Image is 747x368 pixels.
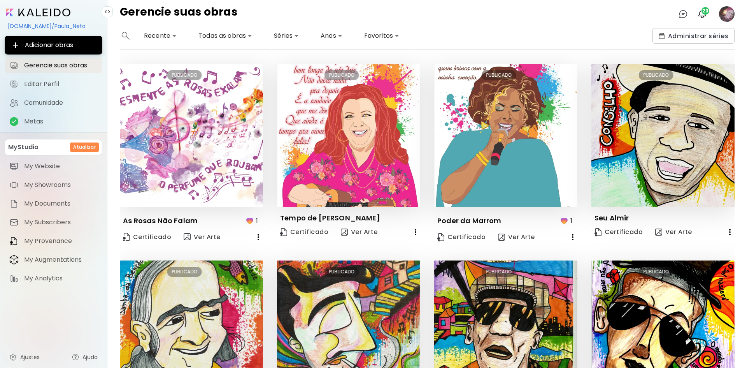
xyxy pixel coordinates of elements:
[24,237,98,245] span: My Provenance
[482,70,516,80] div: PUBLICADO
[277,224,331,240] a: CertificateCertificado
[24,162,98,170] span: My Website
[9,180,19,190] img: item
[482,267,516,277] div: PUBLICADO
[9,199,19,208] img: item
[122,32,130,40] img: search
[104,9,110,15] img: collapse
[271,30,302,42] div: Séries
[5,158,102,174] a: itemMy Website
[5,233,102,249] a: itemMy Provenance
[698,9,707,19] img: bellIcon
[437,216,502,225] p: Poder da Marrom
[167,267,202,277] div: PUBLICADO
[280,228,328,236] span: Certificado
[437,233,486,241] span: Certificado
[434,229,489,245] a: CertificateCertificado
[184,233,191,240] img: view-art
[5,271,102,286] a: itemMy Analytics
[495,229,538,245] button: view-artVer Arte
[24,118,98,125] span: Metas
[72,353,79,361] img: help
[8,143,39,152] p: MyStudio
[591,64,735,207] img: thumbnail
[24,200,98,208] span: My Documents
[437,233,444,241] img: Certificate
[652,28,735,44] button: collectionsAdministrar séries
[67,349,102,365] a: Ajuda
[123,216,198,225] p: As Rosas Não Falam
[591,224,646,240] a: CertificateCertificado
[24,275,98,282] span: My Analytics
[498,234,505,241] img: view-art
[639,70,673,80] div: PUBLICADO
[9,218,19,227] img: item
[5,58,102,73] a: Gerencie suas obras iconGerencie suas obras
[639,267,673,277] div: PUBLICADO
[5,76,102,92] a: Editar Perfil iconEditar Perfil
[277,64,420,207] img: thumbnail
[655,228,692,236] span: Ver Arte
[696,7,709,21] button: bellIcon23
[11,40,96,50] span: Adicionar obras
[82,353,98,361] span: Ajuda
[317,30,345,42] div: Anos
[361,30,402,42] div: Favoritos
[570,216,572,225] p: 1
[5,36,102,55] button: Adicionar obras
[24,218,98,226] span: My Subscribers
[679,9,688,19] img: chatIcon
[24,256,98,264] span: My Augmentations
[558,213,577,228] button: favorites1
[181,229,224,245] button: view-artVer Arte
[701,7,709,15] span: 23
[73,144,96,151] h6: Atualizar
[324,267,359,277] div: PUBLICADO
[120,28,132,44] button: search
[5,349,44,365] a: Ajustes
[652,224,695,240] button: view-artVer Arte
[5,252,102,268] a: itemMy Augmentations
[245,216,254,225] img: favorites
[324,70,359,80] div: PUBLICADO
[256,216,258,225] p: 1
[120,229,174,245] a: CertificateCertificado
[24,80,98,88] span: Editar Perfil
[120,6,237,22] h4: Gerencie suas obras
[594,213,629,223] p: Seu Almir
[559,216,569,225] img: favorites
[338,224,381,240] button: view-artVer Arte
[5,196,102,211] a: itemMy Documents
[24,99,98,107] span: Comunidade
[9,79,19,89] img: Editar Perfil icon
[434,64,577,207] img: thumbnail
[498,233,535,241] span: Ver Arte
[280,213,380,223] p: Tempo de [PERSON_NAME]
[195,30,255,42] div: Todas as obras
[655,229,662,236] img: view-art
[5,114,102,129] a: completeMetas
[9,274,19,283] img: item
[9,61,19,70] img: Gerencie suas obras icon
[9,353,17,361] img: settings
[184,232,221,242] span: Ver Arte
[9,255,19,265] img: item
[5,19,102,33] div: [DOMAIN_NAME]/Paula_Neto
[9,162,19,171] img: item
[141,30,180,42] div: Recente
[5,177,102,193] a: itemMy Showrooms
[5,215,102,230] a: itemMy Subscribers
[167,70,202,80] div: PUBLICADO
[659,32,728,40] span: Administrar séries
[123,232,171,243] span: Certificado
[123,233,130,241] img: Certificate
[659,33,665,39] img: collections
[280,228,287,236] img: Certificate
[5,95,102,111] a: Comunidade iconComunidade
[341,229,348,236] img: view-art
[9,236,19,246] img: item
[9,98,19,107] img: Comunidade icon
[243,213,263,228] button: favorites1
[341,228,378,236] span: Ver Arte
[20,353,40,361] span: Ajustes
